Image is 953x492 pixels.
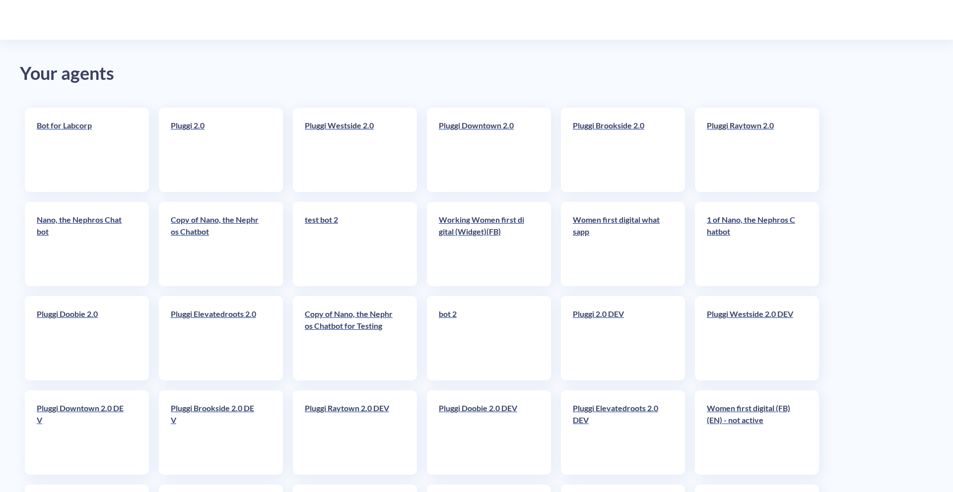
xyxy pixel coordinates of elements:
a: Pluggi 2.0 DEV [573,308,662,369]
p: Copy of Nano, the Nephros Chatbot for Testing [305,308,394,332]
a: Women first digital whatsapp [573,214,662,274]
a: Pluggi Downtown 2.0 [439,120,528,180]
a: Pluggi Westside 2.0 [305,120,394,180]
a: Women first digital (FB)(EN) - not active [707,402,796,463]
a: Pluggi Brookside 2.0 DEV [171,402,260,463]
p: Pluggi Elevatedroots 2.0 DEV [573,402,662,426]
p: 1 of Nano, the Nephros Chatbot [707,214,796,238]
p: Women first digital whatsapp [573,214,662,238]
p: Pluggi 2.0 DEV [573,308,662,320]
a: Working Women first digital (Widget)(FB) [439,214,528,274]
a: Copy of Nano, the Nephros Chatbot [171,214,260,274]
div: Your agents [20,60,933,88]
p: Pluggi Doobie 2.0 DEV [439,402,528,414]
a: Pluggi Elevatedroots 2.0 [171,308,260,369]
p: Pluggi Westside 2.0 [305,120,394,131]
p: Pluggi Downtown 2.0 [439,120,528,131]
p: Pluggi Downtown 2.0 DEV [37,402,126,426]
p: Pluggi Elevatedroots 2.0 [171,308,260,320]
p: Pluggi Westside 2.0 DEV [707,308,796,320]
a: Pluggi 2.0 [171,120,260,180]
p: Women first digital (FB)(EN) - not active [707,402,796,426]
a: Nano, the Nephros Chatbot [37,214,126,274]
a: Pluggi Raytown 2.0 DEV [305,402,394,463]
p: Pluggi Brookside 2.0 DEV [171,402,260,426]
p: Copy of Nano, the Nephros Chatbot [171,214,260,238]
p: Working Women first digital (Widget)(FB) [439,214,528,238]
p: Nano, the Nephros Chatbot [37,214,126,238]
p: Pluggi 2.0 [171,120,260,131]
p: Pluggi Raytown 2.0 [707,120,796,131]
p: Bot for Labcorp [37,120,126,131]
a: test bot 2 [305,214,394,274]
a: Pluggi Downtown 2.0 DEV [37,402,126,463]
a: Pluggi Raytown 2.0 [707,120,796,180]
p: Pluggi Raytown 2.0 DEV [305,402,394,414]
p: Pluggi Brookside 2.0 [573,120,662,131]
p: Pluggi Doobie 2.0 [37,308,126,320]
a: Pluggi Elevatedroots 2.0 DEV [573,402,662,463]
a: 1 of Nano, the Nephros Chatbot [707,214,796,274]
p: bot 2 [439,308,528,320]
a: bot 2 [439,308,528,369]
a: Pluggi Doobie 2.0 DEV [439,402,528,463]
a: Copy of Nano, the Nephros Chatbot for Testing [305,308,394,369]
a: Pluggi Doobie 2.0 [37,308,126,369]
p: test bot 2 [305,214,394,226]
a: Pluggi Westside 2.0 DEV [707,308,796,369]
a: Pluggi Brookside 2.0 [573,120,662,180]
a: Bot for Labcorp [37,120,126,180]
